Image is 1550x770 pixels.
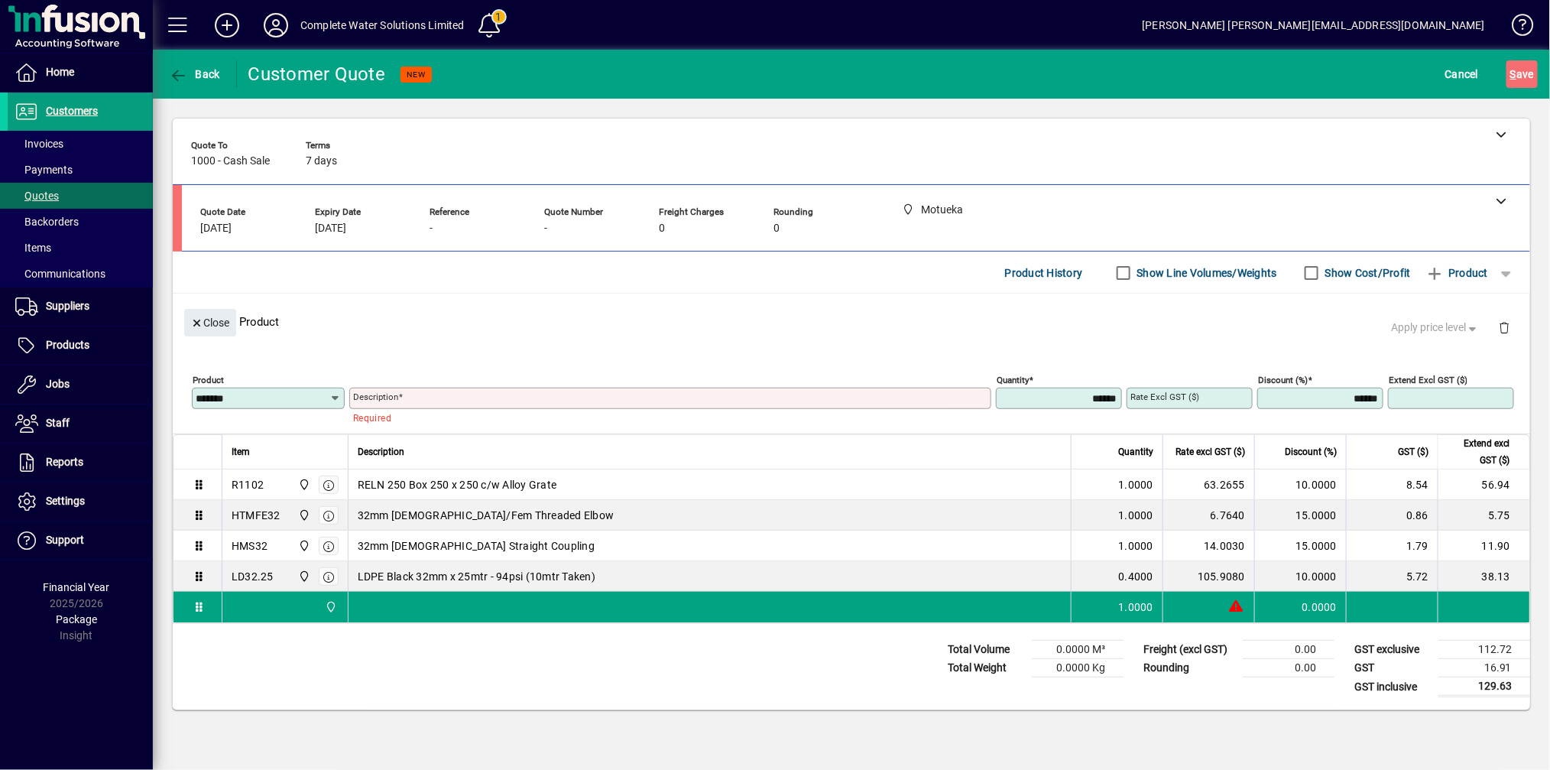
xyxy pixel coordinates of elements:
span: 1.0000 [1119,508,1154,523]
a: Knowledge Base [1500,3,1531,53]
span: LDPE Black 32mm x 25mtr - 94psi (10mtr Taken) [358,569,595,584]
span: Motueka [294,538,312,554]
td: 1.79 [1346,531,1438,561]
td: Total Weight [940,659,1032,677]
app-page-header-button: Back [153,60,237,88]
mat-label: Extend excl GST ($) [1389,375,1467,385]
div: LD32.25 [232,569,274,584]
button: Product History [999,259,1089,287]
div: 63.2655 [1172,477,1245,492]
mat-label: Product [193,375,224,385]
app-page-header-button: Delete [1486,320,1522,334]
td: 10.0000 [1254,469,1346,500]
span: Motueka [294,476,312,493]
td: 15.0000 [1254,500,1346,531]
span: Rate excl GST ($) [1175,443,1245,460]
mat-label: Description [353,391,398,402]
a: Backorders [8,209,153,235]
td: 5.75 [1438,500,1529,531]
div: 14.0030 [1172,538,1245,554]
span: Quantity [1118,443,1153,460]
a: Payments [8,157,153,183]
span: 1.0000 [1119,538,1154,554]
span: Items [15,242,51,254]
span: Quotes [15,190,59,202]
td: 56.94 [1438,469,1529,500]
td: Total Volume [940,641,1032,659]
button: Add [203,11,251,39]
span: Close [190,310,230,336]
span: ave [1510,62,1534,86]
a: Suppliers [8,288,153,326]
button: Close [184,309,236,336]
td: 5.72 [1346,561,1438,592]
span: 1000 - Cash Sale [191,155,270,167]
span: Settings [46,495,85,507]
div: R1102 [232,477,264,492]
a: Quotes [8,183,153,209]
span: S [1510,68,1516,80]
div: Product [173,294,1530,349]
span: 0.4000 [1119,569,1154,584]
span: Jobs [46,378,70,390]
td: Rounding [1136,659,1243,677]
a: Staff [8,404,153,443]
mat-label: Discount (%) [1258,375,1308,385]
span: Home [46,66,74,78]
span: 1.0000 [1119,477,1154,492]
span: Suppliers [46,300,89,312]
span: - [430,223,433,235]
span: Staff [46,417,70,429]
span: Support [46,534,84,546]
a: Home [8,54,153,92]
span: 32mm [DEMOGRAPHIC_DATA]/Fem Threaded Elbow [358,508,614,523]
span: Discount (%) [1285,443,1337,460]
span: Invoices [15,138,63,150]
div: 6.7640 [1172,508,1245,523]
span: Customers [46,105,98,117]
td: 0.00 [1243,641,1334,659]
td: 0.00 [1243,659,1334,677]
span: Product History [1005,261,1083,285]
td: 10.0000 [1254,561,1346,592]
mat-label: Quantity [997,375,1029,385]
span: Apply price level [1392,320,1480,336]
td: 38.13 [1438,561,1529,592]
td: 8.54 [1346,469,1438,500]
a: Jobs [8,366,153,404]
div: HMS32 [232,538,268,554]
button: Profile [251,11,300,39]
span: Motueka [294,568,312,585]
span: Payments [15,164,73,176]
div: HTMFE32 [232,508,280,523]
span: GST ($) [1398,443,1428,460]
span: 1.0000 [1119,599,1154,615]
span: 7 days [306,155,337,167]
a: Items [8,235,153,261]
div: [PERSON_NAME] [PERSON_NAME][EMAIL_ADDRESS][DOMAIN_NAME] [1142,13,1485,37]
span: Reports [46,456,83,468]
span: RELN 250 Box 250 x 250 c/w Alloy Grate [358,477,557,492]
span: Item [232,443,250,460]
span: Extend excl GST ($) [1448,435,1510,469]
span: Cancel [1445,62,1479,86]
div: Customer Quote [248,62,386,86]
mat-label: Rate excl GST ($) [1130,391,1199,402]
span: Back [169,68,220,80]
span: Motueka [294,507,312,524]
span: NEW [407,70,426,80]
button: Back [165,60,224,88]
button: Cancel [1441,60,1483,88]
td: Freight (excl GST) [1136,641,1243,659]
button: Delete [1486,309,1522,346]
span: [DATE] [315,223,346,235]
span: 0 [659,223,665,235]
a: Reports [8,443,153,482]
div: Complete Water Solutions Limited [300,13,465,37]
td: 16.91 [1438,659,1530,677]
a: Invoices [8,131,153,157]
td: GST exclusive [1347,641,1438,659]
span: 0 [773,223,780,235]
td: 0.0000 Kg [1032,659,1124,677]
td: 0.86 [1346,500,1438,531]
